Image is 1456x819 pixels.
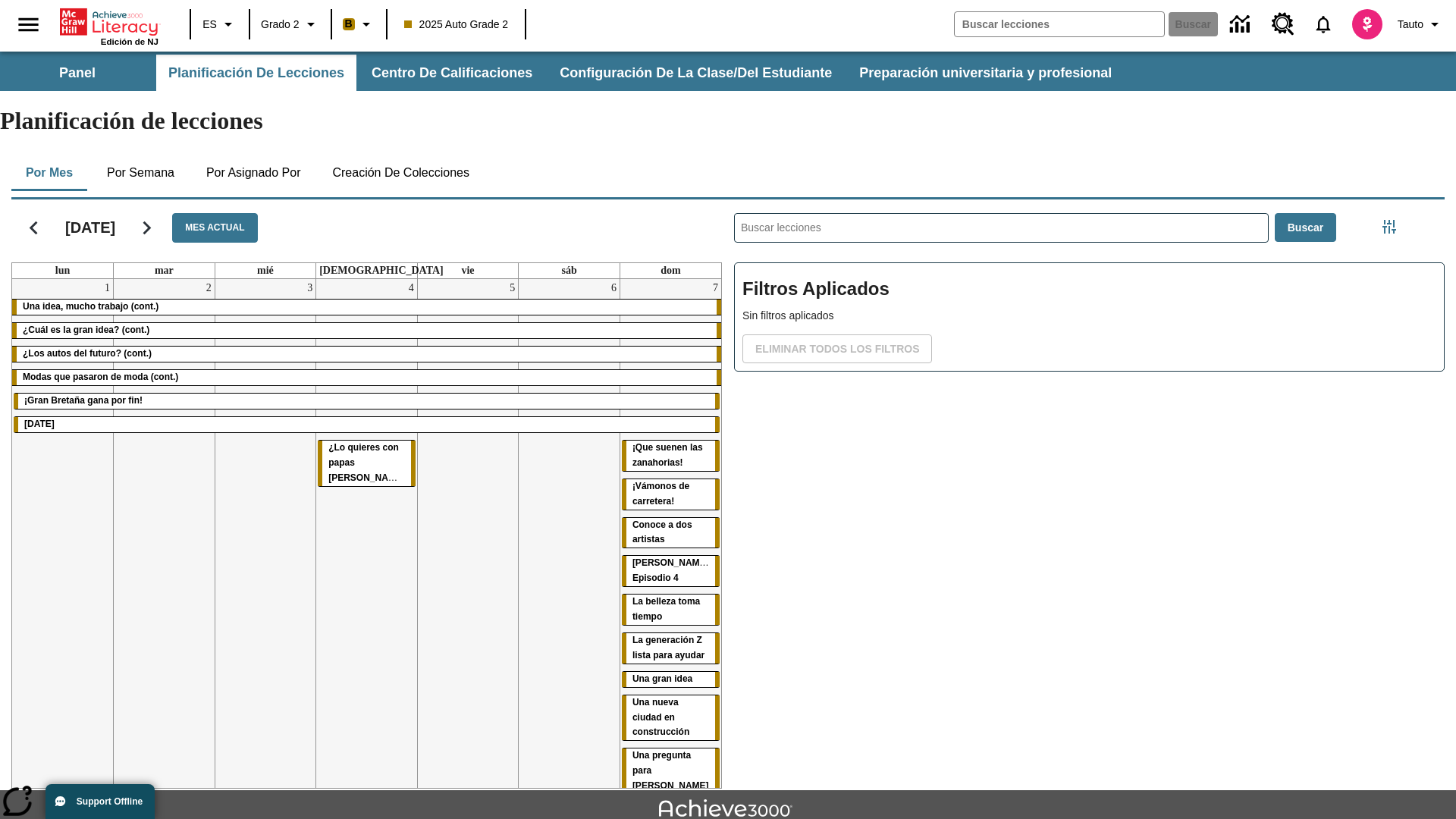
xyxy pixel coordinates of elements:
span: ¡Vámonos de carretera! [632,481,689,507]
div: ¡Que suenen las zanahorias! [622,441,720,471]
td: 7 de septiembre de 2025 [620,279,721,802]
button: Mes actual [172,213,257,243]
span: Grado 2 [261,17,300,33]
button: Abrir el menú lateral [6,2,51,47]
span: ¡Que suenen las zanahorias! [632,442,703,468]
td: 5 de septiembre de 2025 [417,279,519,802]
div: ¿Lo quieres con papas fritas? [318,441,416,486]
a: lunes [52,263,73,278]
button: Centro de calificaciones [359,55,544,91]
div: Conoce a dos artistas [622,518,720,548]
span: Elena Menope: Episodio 4 [632,557,712,583]
span: Una pregunta para Joplin [632,750,709,791]
span: Conoce a dos artistas [632,519,692,545]
div: ¿Los autos del futuro? (cont.) [12,347,721,362]
td: 1 de septiembre de 2025 [12,279,114,802]
div: La belleza toma tiempo [622,595,720,625]
button: Support Offline [45,784,155,819]
button: Regresar [14,209,53,247]
button: Menú lateral de filtros [1374,212,1404,242]
a: 3 de septiembre de 2025 [304,279,315,297]
span: ES [202,17,217,33]
a: Centro de información [1221,4,1263,45]
div: Una nueva ciudad en construcción [622,695,720,741]
div: Filtros Aplicados [734,262,1445,372]
a: Notificaciones [1304,5,1343,44]
span: Una gran idea [632,673,692,684]
div: Día del Trabajo [14,417,720,432]
button: Creación de colecciones [320,155,482,191]
div: Buscar [722,193,1445,789]
div: Modas que pasaron de moda (cont.) [12,370,721,385]
a: sábado [558,263,579,278]
span: Una nueva ciudad en construcción [632,697,689,738]
div: Una gran idea [622,672,720,687]
a: jueves [316,263,447,278]
a: miércoles [254,263,277,278]
span: Tauto [1398,17,1423,33]
a: 4 de septiembre de 2025 [406,279,417,297]
span: ¿Cuál es la gran idea? (cont.) [23,325,149,335]
input: Buscar campo [955,12,1164,36]
span: 2025 Auto Grade 2 [404,17,509,33]
button: Preparación universitaria y profesional [847,55,1124,91]
button: Buscar [1275,213,1336,243]
input: Buscar lecciones [735,214,1268,242]
div: La generación Z lista para ayudar [622,633,720,664]
a: 1 de septiembre de 2025 [102,279,113,297]
td: 2 de septiembre de 2025 [114,279,215,802]
div: Portada [60,5,158,46]
h2: [DATE] [65,218,115,237]
td: 4 de septiembre de 2025 [316,279,418,802]
div: Una pregunta para Joplin [622,748,720,794]
span: Edición de NJ [101,37,158,46]
a: 2 de septiembre de 2025 [203,279,215,297]
a: 5 de septiembre de 2025 [507,279,518,297]
a: viernes [458,263,477,278]
span: Día del Trabajo [24,419,55,429]
span: Support Offline [77,796,143,807]
div: Elena Menope: Episodio 4 [622,556,720,586]
a: domingo [657,263,683,278]
a: martes [152,263,177,278]
button: Por mes [11,155,87,191]
span: ¿Lo quieres con papas fritas? [328,442,410,483]
span: ¡Gran Bretaña gana por fin! [24,395,143,406]
div: Una idea, mucho trabajo (cont.) [12,300,721,315]
button: Por semana [95,155,187,191]
span: B [345,14,353,33]
div: ¡Vámonos de carretera! [622,479,720,510]
td: 3 de septiembre de 2025 [215,279,316,802]
span: ¿Los autos del futuro? (cont.) [23,348,152,359]
span: Una idea, mucho trabajo (cont.) [23,301,158,312]
a: 7 de septiembre de 2025 [710,279,721,297]
span: Modas que pasaron de moda (cont.) [23,372,178,382]
button: Lenguaje: ES, Selecciona un idioma [196,11,244,38]
button: Seguir [127,209,166,247]
a: 6 de septiembre de 2025 [608,279,620,297]
button: Grado: Grado 2, Elige un grado [255,11,326,38]
a: Centro de recursos, Se abrirá en una pestaña nueva. [1263,4,1304,45]
div: ¡Gran Bretaña gana por fin! [14,394,720,409]
p: Sin filtros aplicados [742,308,1436,324]
button: Perfil/Configuración [1392,11,1450,38]
span: La generación Z lista para ayudar [632,635,704,661]
h2: Filtros Aplicados [742,271,1436,308]
span: La belleza toma tiempo [632,596,700,622]
button: Por asignado por [194,155,313,191]
img: avatar image [1352,9,1382,39]
button: Boost El color de la clase es anaranjado claro. Cambiar el color de la clase. [337,11,381,38]
button: Escoja un nuevo avatar [1343,5,1392,44]
button: Planificación de lecciones [156,55,356,91]
button: Configuración de la clase/del estudiante [548,55,844,91]
td: 6 de septiembre de 2025 [519,279,620,802]
button: Panel [2,55,153,91]
div: ¿Cuál es la gran idea? (cont.) [12,323,721,338]
a: Portada [60,7,158,37]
